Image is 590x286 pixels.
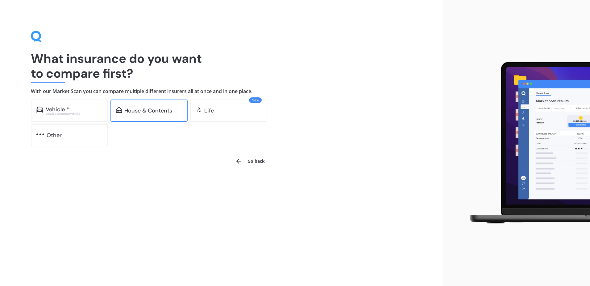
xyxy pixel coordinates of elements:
[249,97,262,103] span: New
[31,51,412,81] h1: What insurance do you want to compare first?
[196,107,202,113] img: life.f720d6a2d7cdcd3ad642.svg
[36,107,43,113] img: car.f15378c7a67c060ca3f3.svg
[231,154,268,169] button: Go back
[116,107,122,113] img: home-and-contents.b802091223b8502ef2dd.svg
[124,108,172,114] div: House & Contents
[47,132,62,138] div: Other
[36,131,44,137] img: other.81dba5aafe580aa69f38.svg
[46,106,69,112] div: Vehicle *
[461,58,590,228] img: laptop.webp
[204,108,214,114] div: Life
[46,112,102,115] div: Excludes commercial vehicles
[31,88,412,95] h4: With our Market Scan you can compare multiple different insurers all at once and in one place.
